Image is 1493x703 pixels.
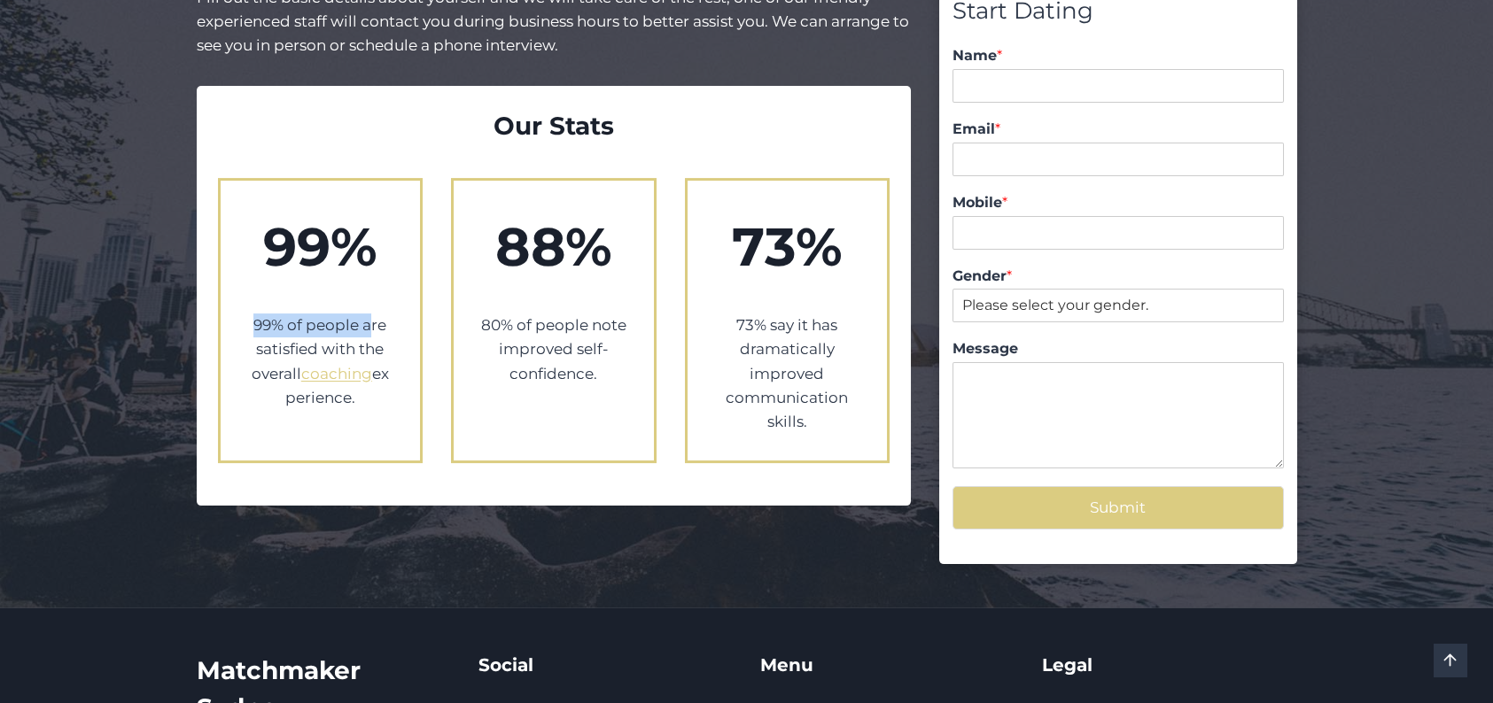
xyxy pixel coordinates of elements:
[760,652,1015,678] h5: Menu
[301,365,372,382] a: coaching
[953,194,1283,212] label: Mobile
[247,207,394,287] h1: 99%
[953,340,1283,359] label: Message
[480,313,627,386] p: 80% of people note improved self-confidence.
[953,120,1283,139] label: Email
[1434,644,1466,676] a: Scroll to top
[953,486,1283,529] button: Submit
[953,267,1283,286] label: Gender
[953,47,1283,66] label: Name
[247,313,394,410] p: 99% of people are satisfied with the overall experience.
[953,216,1283,250] input: Mobile
[714,313,861,434] p: 73% say it has dramatically improved communication skills.
[1042,652,1297,678] h5: Legal
[218,107,890,144] h2: Our Stats
[480,207,627,287] h2: 88%
[714,207,861,287] h2: 73%
[478,652,734,678] h5: Social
